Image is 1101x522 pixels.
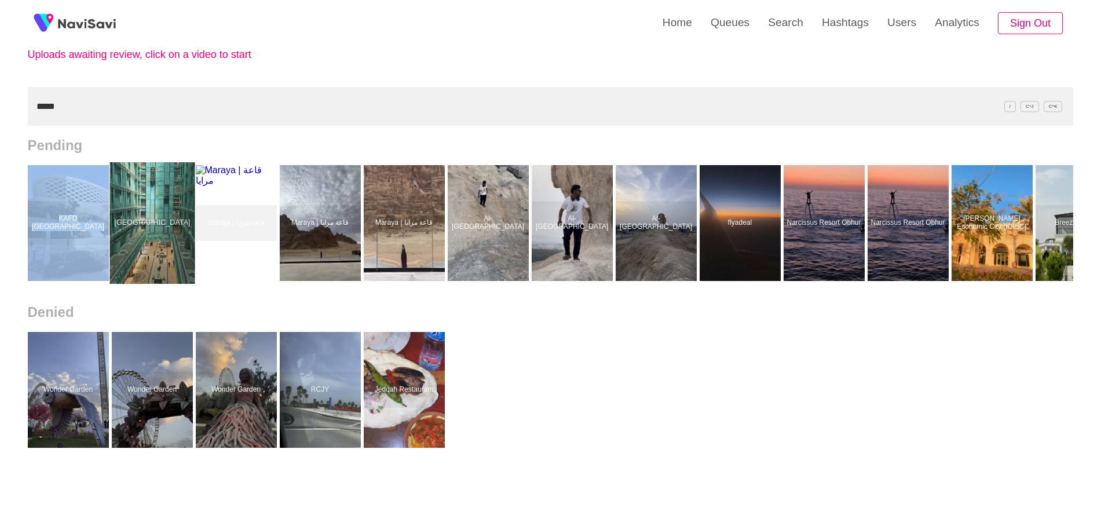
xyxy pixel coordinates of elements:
a: [PERSON_NAME] Economic City (KAEC)King Abdullah Economic City (KAEC) [952,165,1036,281]
img: fireSpot [29,9,58,38]
a: Al-[GEOGRAPHIC_DATA]Al-Qara Hill [448,165,532,281]
a: Maraya | قاعة مرايا‎Maraya | قاعة مرايا‎ [364,165,448,281]
a: Al-[GEOGRAPHIC_DATA]Al-Qara Hill [616,165,700,281]
span: C^K [1044,101,1063,112]
h2: Denied [28,304,1074,320]
a: flyadealflyadeal [700,165,784,281]
img: fireSpot [58,17,116,29]
a: RCJYRCJY [280,332,364,448]
a: [GEOGRAPHIC_DATA]Oasis Mall [112,165,196,281]
a: Al-[GEOGRAPHIC_DATA]Al-Qara Hill [532,165,616,281]
button: Sign Out [998,12,1063,35]
a: Jeddah RestaurantJeddah Restaurant [364,332,448,448]
span: C^J [1020,101,1039,112]
span: / [1004,101,1016,112]
a: KAFD [GEOGRAPHIC_DATA]KAFD Metro Station [28,165,112,281]
a: Wonder GardenWonder Garden [196,332,280,448]
a: Maraya | قاعة مرايا‎Maraya | قاعة مرايا‎ [196,165,280,281]
a: Narcissus Resort ObhurNarcissus Resort Obhur [868,165,952,281]
h2: Pending [28,137,1074,154]
a: Wonder GardenWonder Garden [28,332,112,448]
a: Narcissus Resort ObhurNarcissus Resort Obhur [784,165,868,281]
a: Wonder GardenWonder Garden [112,332,196,448]
p: Uploads awaiting review, click on a video to start [28,49,283,61]
a: Maraya | قاعة مرايا‎Maraya | قاعة مرايا‎ [280,165,364,281]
